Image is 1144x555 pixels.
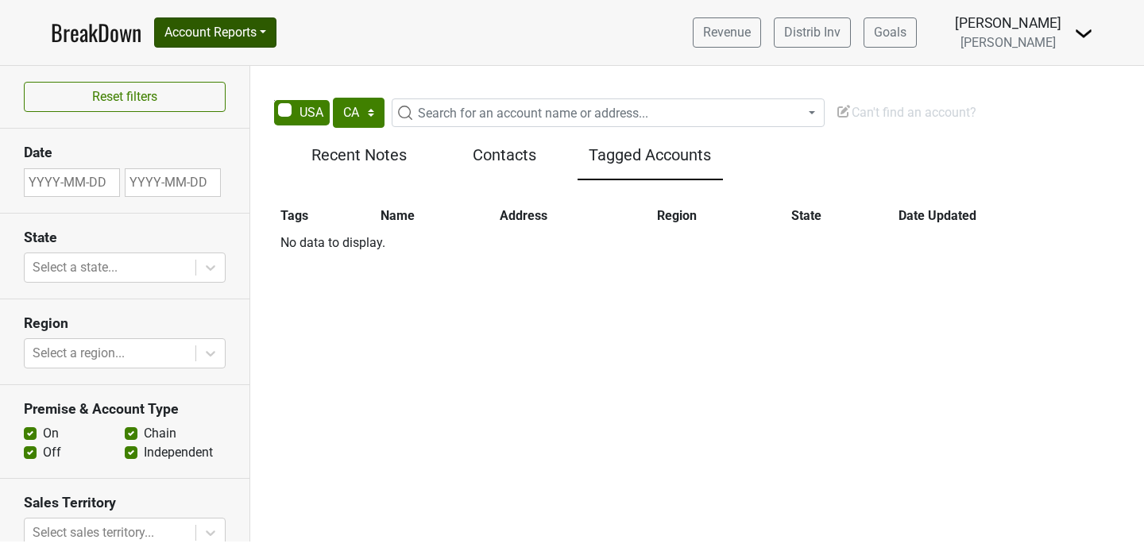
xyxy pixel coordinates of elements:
button: Account Reports [154,17,276,48]
button: Reset filters [24,82,226,112]
h3: Premise & Account Type [24,401,226,418]
th: Address [496,202,653,229]
label: Chain [144,424,176,443]
h3: Sales Territory [24,495,226,511]
h5: Recent Notes [294,145,423,164]
a: Distrib Inv [774,17,851,48]
th: State [787,202,895,229]
a: Goals [864,17,917,48]
span: Can't find an account? [836,105,976,120]
th: Region [653,202,787,229]
a: Revenue [693,17,761,48]
th: Tags [276,202,377,229]
img: Edit [836,103,852,119]
img: Dropdown Menu [1074,24,1093,43]
th: Date Updated [895,202,1138,229]
h3: State [24,229,226,246]
a: BreakDown [51,16,141,49]
div: [PERSON_NAME] [955,13,1061,33]
input: YYYY-MM-DD [24,168,120,197]
label: Independent [144,443,213,462]
h5: Tagged Accounts [586,145,715,164]
h3: Region [24,315,226,332]
h5: Contacts [439,145,569,164]
th: Name [377,202,496,229]
h3: Date [24,145,226,161]
label: On [43,424,59,443]
td: No data to display. [276,229,1138,256]
label: Off [43,443,61,462]
span: [PERSON_NAME] [960,35,1056,50]
span: Search for an account name or address... [418,106,648,121]
input: YYYY-MM-DD [125,168,221,197]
